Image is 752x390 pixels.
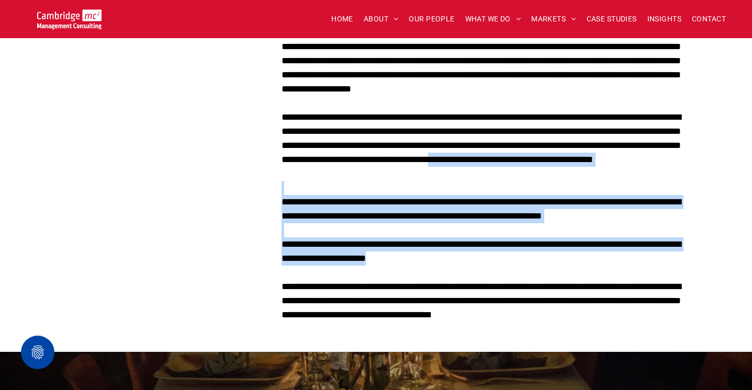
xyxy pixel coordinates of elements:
a: MARKETS [526,11,581,27]
a: ABOUT [358,11,404,27]
a: HOME [326,11,358,27]
a: Your Business Transformed | Cambridge Management Consulting [37,11,102,22]
img: Go to Homepage [37,9,102,29]
a: INSIGHTS [642,11,687,27]
a: CONTACT [687,11,731,27]
a: CASE STUDIES [581,11,642,27]
a: OUR PEOPLE [403,11,459,27]
a: WHAT WE DO [460,11,526,27]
